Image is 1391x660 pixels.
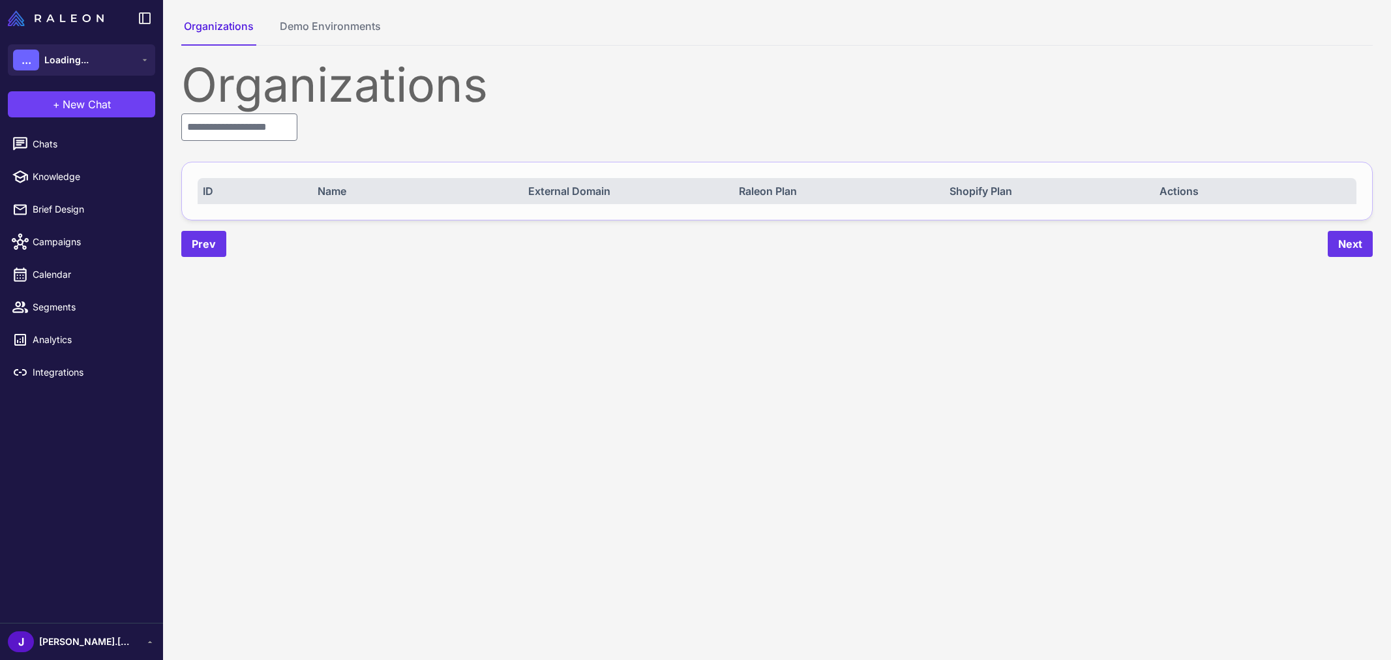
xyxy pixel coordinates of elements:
span: New Chat [63,97,111,112]
button: Prev [181,231,226,257]
a: Integrations [5,359,158,386]
a: Raleon Logo [8,10,109,26]
span: Chats [33,137,147,151]
span: Campaigns [33,235,147,249]
a: Campaigns [5,228,158,256]
div: Actions [1159,183,1351,199]
div: Name [318,183,509,199]
span: Knowledge [33,170,147,184]
span: Loading... [44,53,89,67]
a: Analytics [5,326,158,353]
a: Knowledge [5,163,158,190]
div: Shopify Plan [950,183,1141,199]
span: Segments [33,300,147,314]
a: Segments [5,293,158,321]
a: Chats [5,130,158,158]
span: Calendar [33,267,147,282]
span: Analytics [33,333,147,347]
div: Raleon Plan [739,183,931,199]
a: Calendar [5,261,158,288]
button: Organizations [181,18,256,46]
div: Organizations [181,61,1373,108]
button: Demo Environments [277,18,383,46]
div: J [8,631,34,652]
span: Brief Design [33,202,147,217]
div: External Domain [528,183,720,199]
div: ID [203,183,299,199]
a: Brief Design [5,196,158,223]
span: [PERSON_NAME].[PERSON_NAME] [39,635,130,649]
button: ...Loading... [8,44,155,76]
span: Integrations [33,365,147,380]
img: Raleon Logo [8,10,104,26]
button: +New Chat [8,91,155,117]
button: Next [1328,231,1373,257]
div: ... [13,50,39,70]
span: + [53,97,60,112]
